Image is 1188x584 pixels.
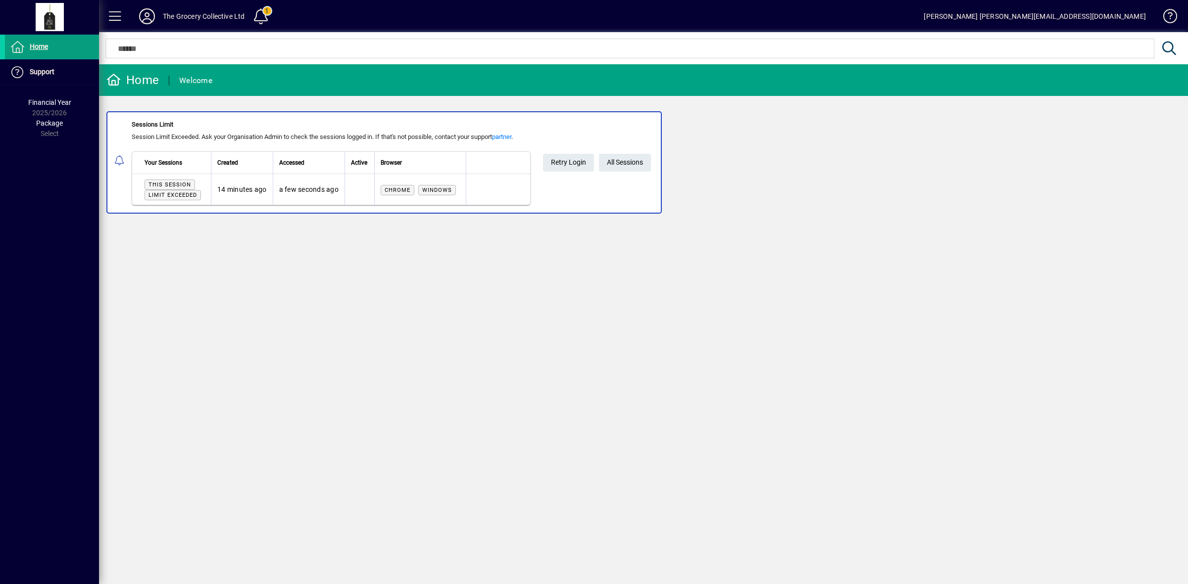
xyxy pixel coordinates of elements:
[163,8,245,24] div: The Grocery Collective Ltd
[385,187,410,193] span: Chrome
[30,43,48,50] span: Home
[148,181,191,188] span: This session
[179,73,212,89] div: Welcome
[924,8,1146,24] div: [PERSON_NAME] [PERSON_NAME][EMAIL_ADDRESS][DOMAIN_NAME]
[132,132,531,142] div: Session Limit Exceeded. Ask your Organisation Admin to check the sessions logged in. If that's no...
[148,192,197,198] span: Limit exceeded
[279,157,304,168] span: Accessed
[5,60,99,85] a: Support
[106,72,159,88] div: Home
[422,187,452,193] span: Windows
[36,119,63,127] span: Package
[351,157,367,168] span: Active
[132,120,531,130] div: Sessions Limit
[1156,2,1176,34] a: Knowledge Base
[217,157,238,168] span: Created
[599,154,651,172] a: All Sessions
[28,98,71,106] span: Financial Year
[381,157,402,168] span: Browser
[543,154,594,172] button: Retry Login
[273,174,345,205] td: a few seconds ago
[30,68,54,76] span: Support
[145,157,182,168] span: Your Sessions
[607,154,643,171] span: All Sessions
[99,111,1188,214] app-alert-notification-menu-item: Sessions Limit
[492,133,511,140] a: partner
[551,154,586,171] span: Retry Login
[131,7,163,25] button: Profile
[211,174,273,205] td: 14 minutes ago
